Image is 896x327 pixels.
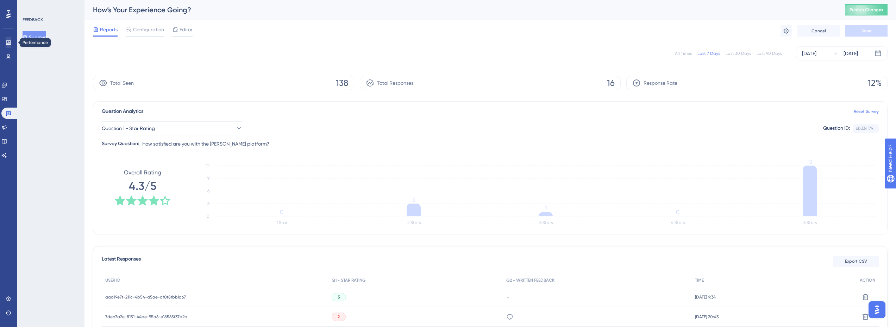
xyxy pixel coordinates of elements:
[102,255,141,268] span: Latest Responses
[124,168,161,177] span: Overall Rating
[545,205,547,212] tspan: 1
[102,121,243,135] button: Question 1 - Star Rating
[338,314,340,320] span: 2
[860,277,875,283] span: ACTION
[866,299,888,320] iframe: UserGuiding AI Assistant Launcher
[407,220,421,225] text: 2 Stars
[868,77,882,89] span: 12%
[757,51,782,56] div: Last 90 Days
[845,4,888,15] button: Publish Changes
[180,25,193,34] span: Editor
[207,176,209,181] tspan: 9
[105,277,120,283] span: USER ID
[207,188,209,193] tspan: 6
[845,25,888,37] button: Save
[812,28,826,34] span: Cancel
[280,209,283,216] tspan: 0
[676,209,679,216] tspan: 0
[102,140,139,148] div: Survey Question:
[206,163,209,168] tspan: 12
[726,51,751,56] div: Last 30 Days
[336,77,348,89] span: 138
[23,31,46,44] button: Surveys
[850,7,883,13] span: Publish Changes
[808,159,812,165] tspan: 12
[412,197,415,203] tspan: 3
[695,277,704,283] span: TIME
[861,28,871,34] span: Save
[856,126,876,131] div: 6b334f79...
[671,220,685,225] text: 4 Stars
[105,314,187,320] span: 7dec7a2e-8151-44be-95a6-e18565f37b2b
[142,140,269,148] span: How satisfied are you with the [PERSON_NAME] platform?
[276,220,287,225] text: 1 Star
[695,314,719,320] span: [DATE] 20:43
[506,277,554,283] span: Q2 - WRITTEN FEEDBACK
[802,49,816,58] div: [DATE]
[506,294,688,300] div: -
[644,79,677,87] span: Response Rate
[100,25,118,34] span: Reports
[803,220,817,225] text: 5 Stars
[854,109,879,114] a: Reset Survey
[844,49,858,58] div: [DATE]
[102,107,143,116] span: Question Analytics
[102,124,155,133] span: Question 1 - Star Rating
[797,25,840,37] button: Cancel
[539,220,553,225] text: 3 Stars
[110,79,134,87] span: Total Seen
[833,256,879,267] button: Export CSV
[129,178,156,194] span: 4.3/5
[207,214,209,219] tspan: 0
[695,294,716,300] span: [DATE] 9:34
[332,277,365,283] span: Q1 - STAR RATING
[697,51,720,56] div: Last 7 Days
[207,201,209,206] tspan: 3
[675,51,692,56] div: All Times
[23,17,43,23] div: FEEDBACK
[105,294,186,300] span: aad19e7f-211c-4b54-a5ae-df0f8fbb1a67
[338,294,340,300] span: 5
[133,25,164,34] span: Configuration
[93,5,828,15] div: How’s Your Experience Going?
[823,124,850,133] div: Question ID:
[17,2,44,10] span: Need Help?
[845,258,867,264] span: Export CSV
[607,77,615,89] span: 16
[377,79,413,87] span: Total Responses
